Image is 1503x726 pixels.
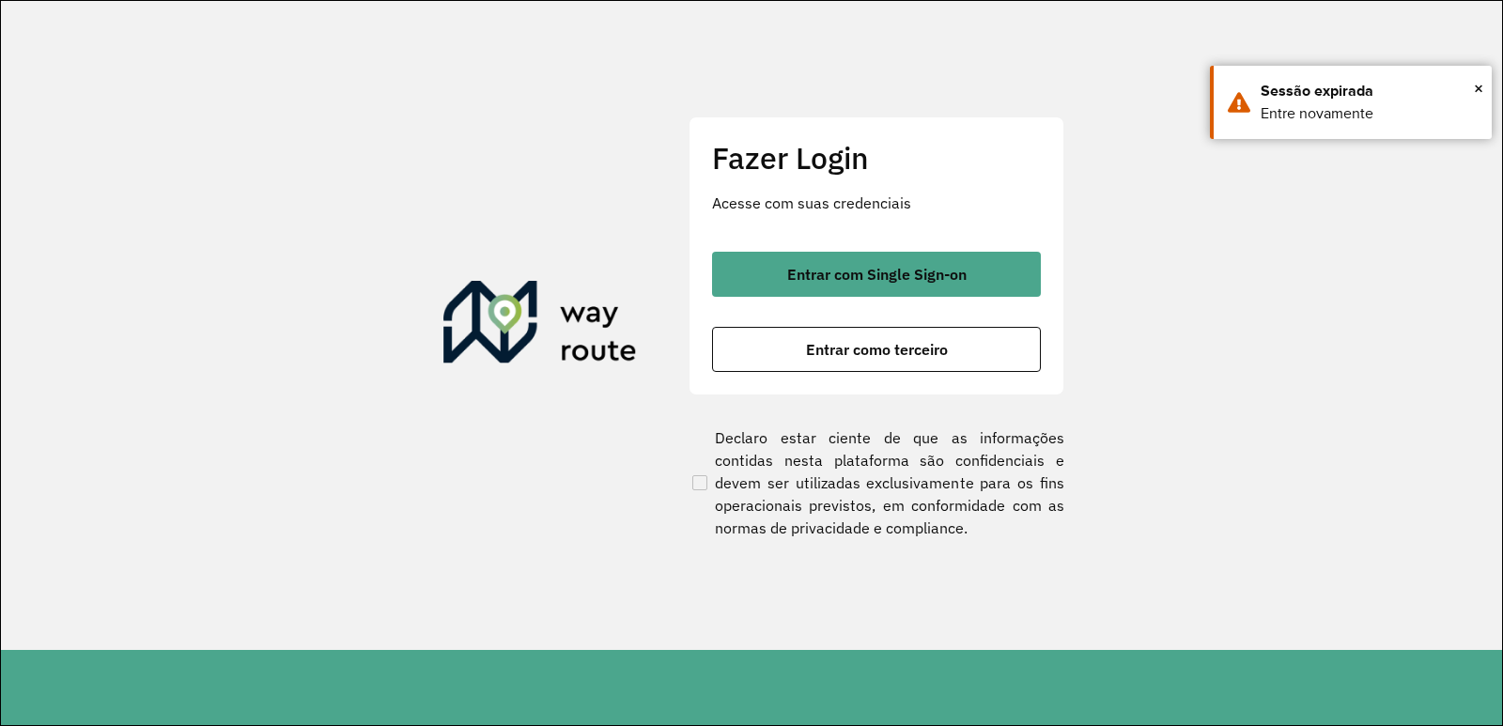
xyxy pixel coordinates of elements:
[712,327,1041,372] button: button
[712,252,1041,297] button: button
[712,192,1041,214] p: Acesse com suas credenciais
[787,267,967,282] span: Entrar com Single Sign-on
[1474,74,1483,102] button: Close
[1261,80,1478,102] div: Sessão expirada
[689,426,1064,539] label: Declaro estar ciente de que as informações contidas nesta plataforma são confidenciais e devem se...
[1474,74,1483,102] span: ×
[1261,102,1478,125] div: Entre novamente
[806,342,948,357] span: Entrar como terceiro
[443,281,637,371] img: Roteirizador AmbevTech
[712,140,1041,176] h2: Fazer Login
